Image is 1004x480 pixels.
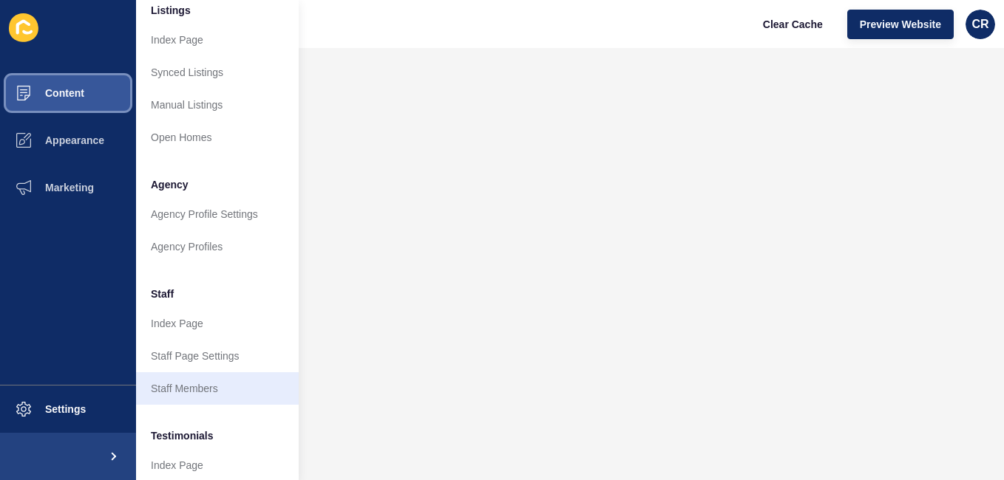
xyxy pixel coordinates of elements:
[971,17,988,32] span: CR
[136,56,299,89] a: Synced Listings
[136,230,299,263] a: Agency Profiles
[136,372,299,405] a: Staff Members
[136,198,299,230] a: Agency Profile Settings
[763,17,823,32] span: Clear Cache
[151,428,214,443] span: Testimonials
[151,3,191,18] span: Listings
[151,287,174,301] span: Staff
[136,340,299,372] a: Staff Page Settings
[136,89,299,121] a: Manual Listings
[136,24,299,56] a: Index Page
[847,10,954,39] button: Preview Website
[136,121,299,154] a: Open Homes
[136,307,299,340] a: Index Page
[151,177,189,192] span: Agency
[860,17,941,32] span: Preview Website
[750,10,835,39] button: Clear Cache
